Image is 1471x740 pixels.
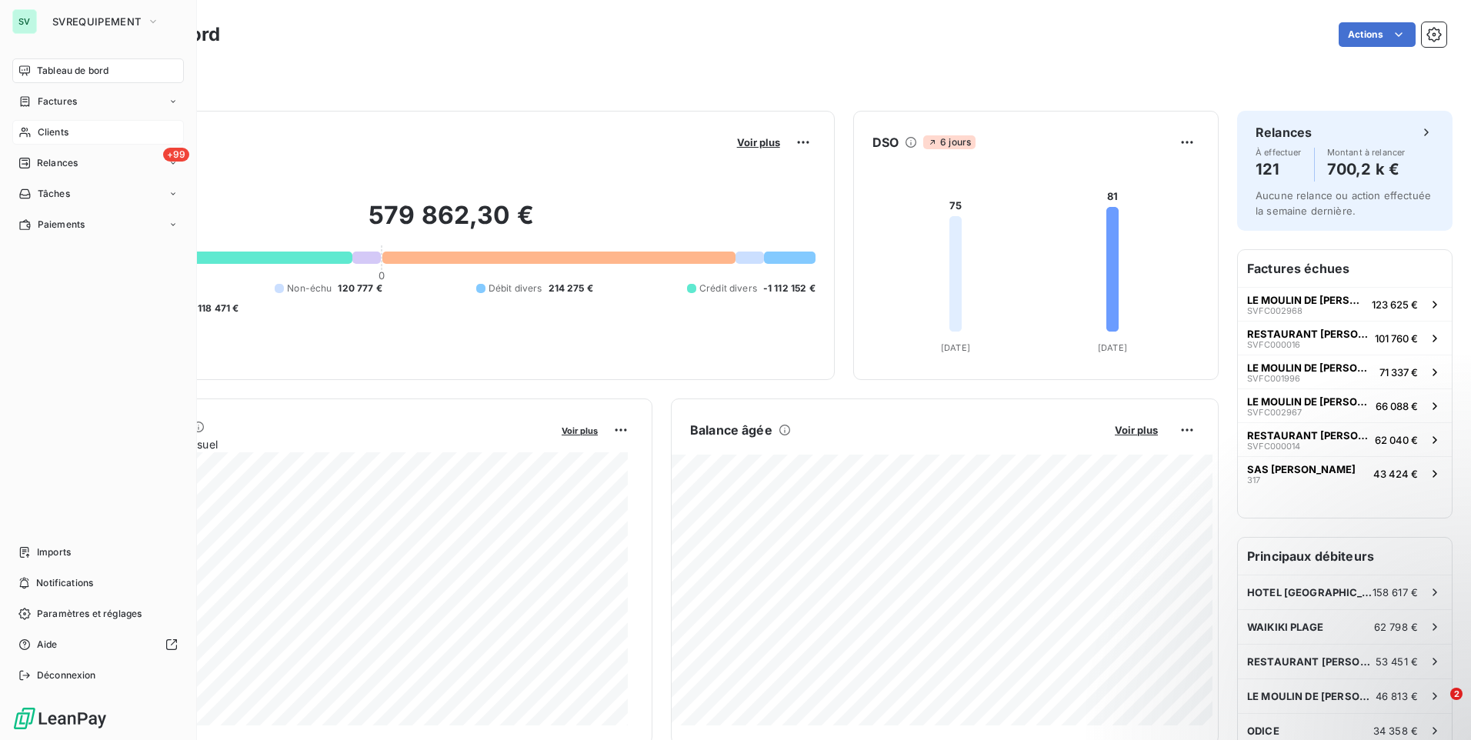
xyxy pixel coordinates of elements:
[1372,298,1418,311] span: 123 625 €
[37,668,96,682] span: Déconnexion
[1247,362,1373,374] span: LE MOULIN DE [PERSON_NAME]
[1238,538,1452,575] h6: Principaux débiteurs
[12,706,108,731] img: Logo LeanPay
[287,282,332,295] span: Non-échu
[1256,157,1302,182] h4: 121
[1238,287,1452,321] button: LE MOULIN DE [PERSON_NAME]SVFC002968123 625 €
[37,64,108,78] span: Tableau de bord
[87,436,551,452] span: Chiffre d'affaires mensuel
[36,576,93,590] span: Notifications
[1373,725,1418,737] span: 34 358 €
[1375,332,1418,345] span: 101 760 €
[923,135,976,149] span: 6 jours
[489,282,542,295] span: Débit divers
[1450,688,1463,700] span: 2
[1247,374,1300,383] span: SVFC001996
[562,425,598,436] span: Voir plus
[1238,422,1452,456] button: RESTAURANT [PERSON_NAME]SVFC00001462 040 €
[37,607,142,621] span: Paramètres et réglages
[1247,429,1369,442] span: RESTAURANT [PERSON_NAME]
[37,638,58,652] span: Aide
[763,282,816,295] span: -1 112 152 €
[1256,148,1302,157] span: À effectuer
[1256,123,1312,142] h6: Relances
[1247,340,1300,349] span: SVFC000016
[1379,366,1418,378] span: 71 337 €
[38,125,68,139] span: Clients
[12,632,184,657] a: Aide
[737,136,780,148] span: Voir plus
[1247,395,1369,408] span: LE MOULIN DE [PERSON_NAME]
[1098,342,1127,353] tspan: [DATE]
[379,269,385,282] span: 0
[1419,688,1456,725] iframe: Intercom live chat
[37,156,78,170] span: Relances
[1327,148,1406,157] span: Montant à relancer
[1238,250,1452,287] h6: Factures échues
[338,282,382,295] span: 120 777 €
[1247,463,1356,475] span: SAS [PERSON_NAME]
[1247,306,1303,315] span: SVFC002968
[1247,294,1366,306] span: LE MOULIN DE [PERSON_NAME]
[1247,442,1300,451] span: SVFC000014
[1247,408,1302,417] span: SVFC002967
[12,9,37,34] div: SV
[549,282,593,295] span: 214 275 €
[1247,725,1279,737] span: ODICE
[87,200,816,246] h2: 579 862,30 €
[1238,355,1452,388] button: LE MOULIN DE [PERSON_NAME]SVFC00199671 337 €
[163,148,189,162] span: +99
[941,342,970,353] tspan: [DATE]
[1238,388,1452,422] button: LE MOULIN DE [PERSON_NAME]SVFC00296766 088 €
[1373,468,1418,480] span: 43 424 €
[557,423,602,437] button: Voir plus
[1110,423,1162,437] button: Voir plus
[1327,157,1406,182] h4: 700,2 k €
[690,421,772,439] h6: Balance âgée
[1238,456,1452,490] button: SAS [PERSON_NAME]31743 424 €
[1247,328,1369,340] span: RESTAURANT [PERSON_NAME]
[38,218,85,232] span: Paiements
[732,135,785,149] button: Voir plus
[1376,400,1418,412] span: 66 088 €
[38,95,77,108] span: Factures
[699,282,757,295] span: Crédit divers
[1238,321,1452,355] button: RESTAURANT [PERSON_NAME]SVFC000016101 760 €
[1247,586,1373,598] span: HOTEL [GEOGRAPHIC_DATA] - LA BAIE DES VOILES
[38,187,70,201] span: Tâches
[37,545,71,559] span: Imports
[193,302,239,315] span: -118 471 €
[1256,189,1431,217] span: Aucune relance ou action effectuée la semaine dernière.
[1373,586,1418,598] span: 158 617 €
[1339,22,1416,47] button: Actions
[1375,434,1418,446] span: 62 040 €
[872,133,899,152] h6: DSO
[1247,475,1260,485] span: 317
[52,15,141,28] span: SVREQUIPEMENT
[1163,591,1471,698] iframe: Intercom notifications message
[1115,424,1158,436] span: Voir plus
